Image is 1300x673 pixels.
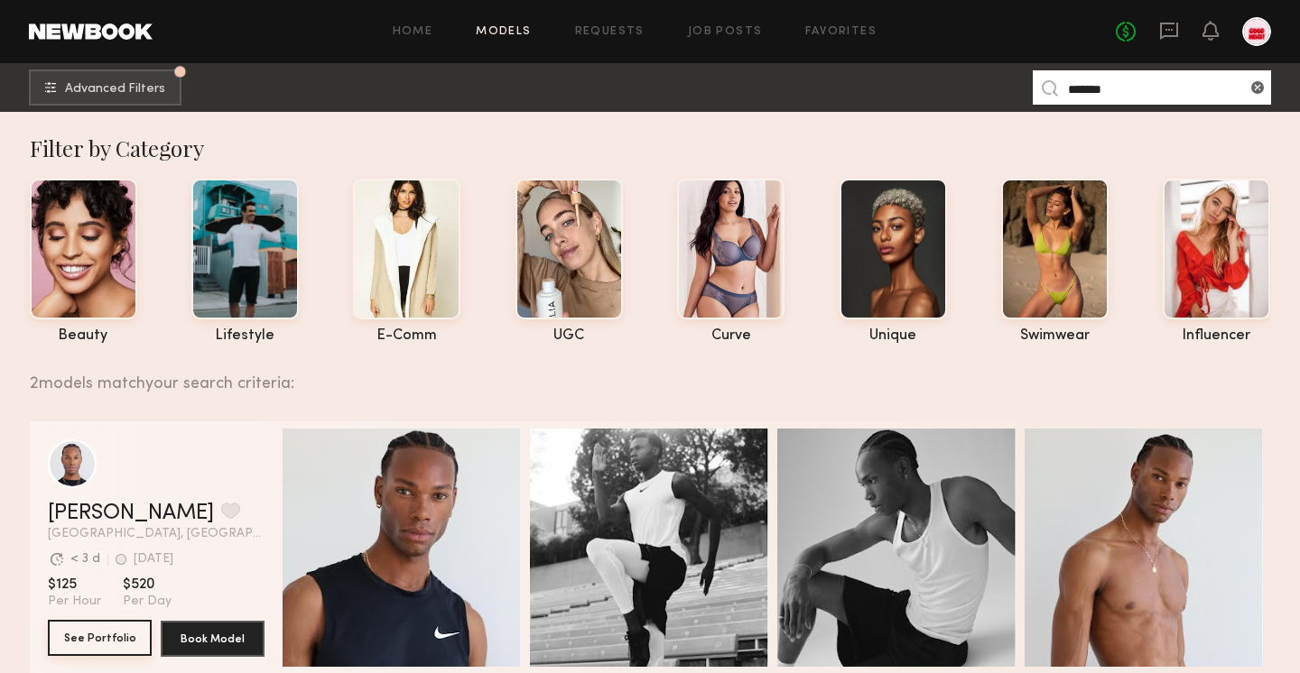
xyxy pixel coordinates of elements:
[48,594,101,610] span: Per Hour
[29,69,181,106] button: Advanced Filters
[677,328,785,344] div: curve
[805,26,877,38] a: Favorites
[48,528,265,540] span: [GEOGRAPHIC_DATA], [GEOGRAPHIC_DATA]
[65,83,165,96] span: Advanced Filters
[840,328,947,344] div: unique
[575,26,645,38] a: Requests
[476,26,531,38] a: Models
[123,594,172,610] span: Per Day
[48,620,152,656] button: See Portfolio
[48,621,152,657] a: See Portfolio
[70,553,100,566] div: < 3 d
[191,328,299,344] div: lifestyle
[48,502,214,524] a: [PERSON_NAME]
[1163,328,1270,344] div: influencer
[48,576,101,594] span: $125
[30,328,137,344] div: beauty
[30,355,1257,392] div: 2 models match your search criteria:
[393,26,433,38] a: Home
[30,134,1271,162] div: Filter by Category
[353,328,460,344] div: e-comm
[123,576,172,594] span: $520
[688,26,763,38] a: Job Posts
[161,621,265,657] button: Book Model
[1001,328,1109,344] div: swimwear
[134,553,173,566] div: [DATE]
[515,328,623,344] div: UGC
